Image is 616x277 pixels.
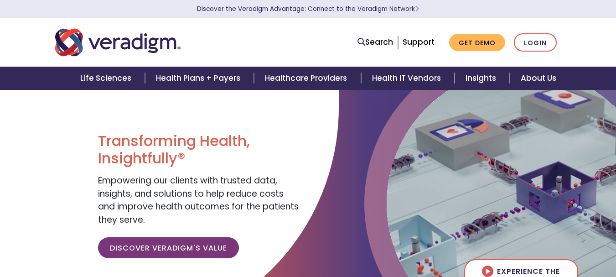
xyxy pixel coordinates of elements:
[98,132,301,167] h1: Transforming Health, Insightfully®
[55,27,181,57] img: Veradigm logo
[514,33,557,52] a: Login
[510,67,567,90] a: About Us
[69,67,145,90] a: Life Sciences
[403,37,435,47] a: Support
[98,237,239,258] a: Discover Veradigm's Value
[449,34,505,52] a: Get Demo
[98,174,299,226] span: Empowering our clients with trusted data, insights, and solutions to help reduce costs and improv...
[455,67,510,90] a: Insights
[415,5,419,13] span: Learn More
[357,36,393,48] a: Search
[254,67,361,90] a: Healthcare Providers
[197,5,419,13] a: Discover the Veradigm Advantage: Connect to the Veradigm NetworkLearn More
[361,67,455,90] a: Health IT Vendors
[145,67,254,90] a: Health Plans + Payers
